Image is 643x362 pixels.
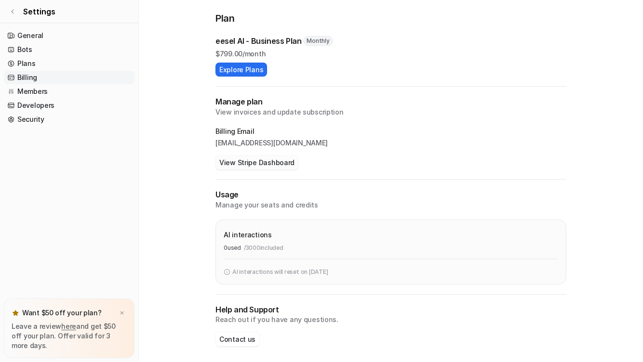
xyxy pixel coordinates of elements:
p: Usage [215,189,566,200]
a: Security [4,113,134,126]
img: x [119,310,125,316]
p: Leave a review and get $50 off your plan. Offer valid for 3 more days. [12,322,127,350]
a: General [4,29,134,42]
p: [EMAIL_ADDRESS][DOMAIN_NAME] [215,138,566,148]
p: Billing Email [215,127,566,136]
p: Help and Support [215,304,566,315]
img: star [12,309,19,317]
p: $ 799.00/month [215,49,566,59]
p: Reach out if you have any questions. [215,315,566,324]
p: eesel AI - Business Plan [215,35,301,47]
p: 0 used [224,244,241,252]
h2: Manage plan [215,96,566,107]
p: Manage your seats and credits [215,200,566,210]
button: Contact us [215,332,259,346]
p: AI interactions [224,230,272,240]
p: AI interactions will reset on [DATE] [232,268,328,276]
a: here [61,322,76,330]
button: View Stripe Dashboard [215,155,298,169]
p: Plan [215,11,566,27]
a: Billing [4,71,134,84]
a: Developers [4,99,134,112]
span: Settings [23,6,55,17]
a: Plans [4,57,134,70]
p: / 3000 included [244,244,283,252]
span: Monthly [303,36,333,46]
p: View invoices and update subscription [215,107,566,117]
button: Explore Plans [215,63,267,77]
a: Bots [4,43,134,56]
a: Members [4,85,134,98]
p: Want $50 off your plan? [22,308,102,318]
